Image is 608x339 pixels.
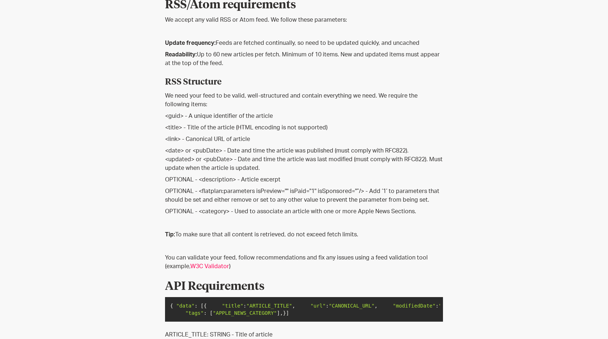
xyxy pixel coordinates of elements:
[326,303,329,309] span: :
[165,91,443,109] p: We need your feed to be valid, well-structured and contain everything we need. We require the fol...
[165,39,443,47] p: Feeds are fetched continually, so need to be updated quickly, and uncached
[165,52,197,57] strong: Readability:
[165,40,216,46] strong: Update frequency:
[165,232,175,237] strong: Tip:
[204,310,213,316] span: : [
[176,303,195,309] span: "data"
[393,303,435,309] span: "modifiedDate"
[185,310,204,316] span: "tags"
[311,303,326,309] span: "url"
[213,310,277,316] span: "APPLE_NEWS_CATEGORY"
[277,310,283,316] span: ],
[165,219,443,227] p: ‍
[165,230,443,239] p: To make sure that all content is retrieved, do not exceed fetch limits.
[165,242,443,250] p: ‍
[194,303,203,309] span: : [
[435,303,438,309] span: :
[243,303,246,309] span: :
[165,27,443,36] p: ‍
[165,207,443,216] p: OPTIONAL - <category> - Used to associate an article with one or more Apple News Sections.
[246,303,292,309] span: "ARTICLE_TITLE"
[375,303,377,309] span: ,
[165,112,443,120] p: <guid> - A unique identifier of the article
[165,187,443,204] p: OPTIONAL - <flatplan:parameters isPreview="" isPaid="1" isSponsored="”/> - Add ‘1’ to parameters ...
[168,300,440,319] code: { } ]
[165,274,443,295] h4: API Requirements
[292,303,295,309] span: ,
[165,175,443,184] p: OPTIONAL - <description> - Article excerpt
[165,135,443,143] p: <link> - Canonical URL of article
[329,303,374,309] span: "CANONICAL_URL"
[222,303,243,309] span: "title"
[190,263,229,269] a: W3C Validator
[165,70,443,89] h5: RSS Structure
[165,50,443,68] p: Up to 60 new articles per fetch. Minimum of 10 items. New and updated items must appear at the to...
[165,146,443,172] p: <date> or <pubDate> - Date and time the article was published (must comply with RFC822). <updated...
[165,123,443,132] p: <title> - Title of the article (HTML encoding is not supported)
[439,303,484,309] span: "MODIFIED_TIME"
[170,303,173,309] span: {
[165,253,443,271] p: You can validate your feed, follow recommendations and fix any issues using a feed validation too...
[165,16,443,24] p: We accept any valid RSS or Atom feed. We follow these parameters:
